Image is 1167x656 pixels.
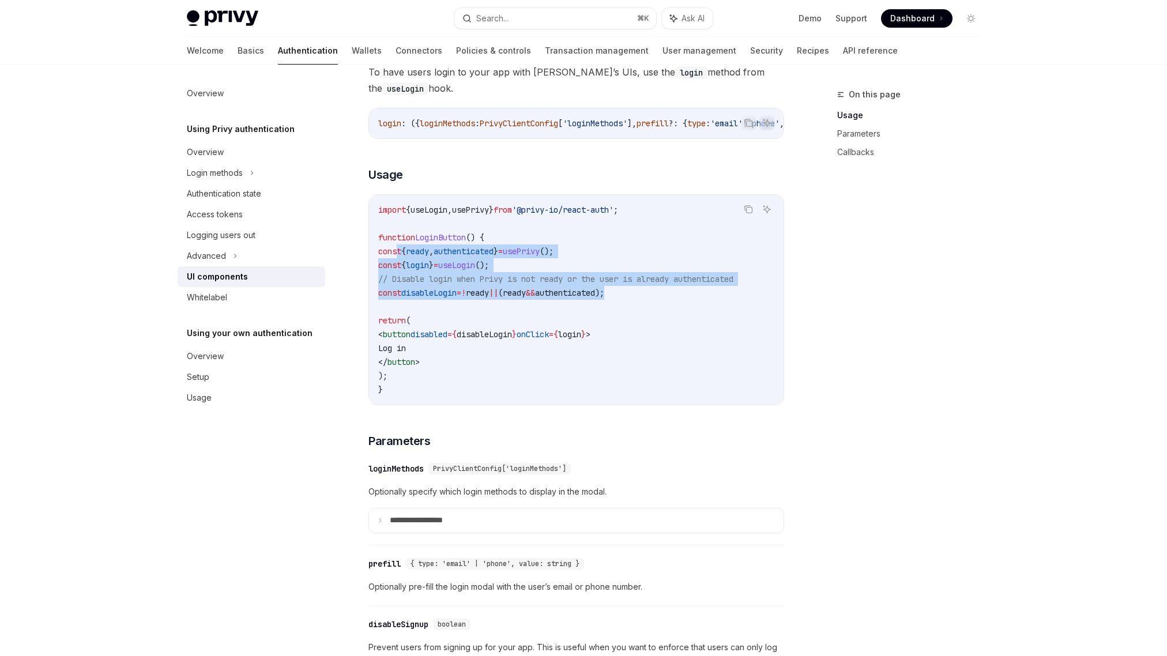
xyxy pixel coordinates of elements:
span: Dashboard [890,13,935,24]
span: </ [378,357,387,367]
span: login [406,260,429,270]
span: On this page [849,88,901,101]
span: ⌘ K [637,14,649,23]
h5: Using Privy authentication [187,122,295,136]
button: Ask AI [662,8,713,29]
img: light logo [187,10,258,27]
span: > [586,329,590,340]
span: button [383,329,411,340]
span: from [494,205,512,215]
div: Overview [187,349,224,363]
span: import [378,205,406,215]
span: prefill [637,118,669,129]
code: login [675,66,707,79]
span: Parameters [368,433,430,449]
div: Search... [476,12,509,25]
div: Login methods [187,166,243,180]
a: UI components [178,266,325,287]
h5: Using your own authentication [187,326,313,340]
span: button [387,357,415,367]
span: ready [466,288,489,298]
span: Optionally specify which login methods to display in the modal. [368,485,784,499]
a: Whitelabel [178,287,325,308]
span: useLogin [411,205,447,215]
span: > [415,357,420,367]
span: 'loginMethods' [563,118,627,129]
a: Setup [178,367,325,387]
span: { [401,260,406,270]
button: Search...⌘K [454,8,656,29]
a: Callbacks [837,143,989,161]
span: onClick [517,329,549,340]
button: Copy the contents from the code block [741,202,756,217]
div: Whitelabel [187,291,227,304]
a: Access tokens [178,204,325,225]
span: disableLogin [401,288,457,298]
span: (); [540,246,554,257]
div: Access tokens [187,208,243,221]
a: Policies & controls [456,37,531,65]
div: Advanced [187,249,226,263]
span: Ask AI [682,13,705,24]
span: // Disable login when Privy is not ready or the user is already authenticated [378,274,733,284]
span: } [378,384,383,395]
a: Usage [837,106,989,125]
button: Copy the contents from the code block [741,115,756,130]
span: ], [627,118,637,129]
a: User management [662,37,736,65]
span: ready [503,288,526,298]
span: } [429,260,434,270]
span: } [512,329,517,340]
span: = [447,329,452,340]
span: const [378,260,401,270]
div: prefill [368,558,401,570]
span: disableLogin [457,329,512,340]
span: PrivyClientConfig [480,118,558,129]
a: Connectors [396,37,442,65]
span: boolean [438,620,466,629]
span: type [687,118,706,129]
span: } [489,205,494,215]
span: && [526,288,535,298]
a: Wallets [352,37,382,65]
span: = [549,329,554,340]
span: = [498,246,503,257]
span: usePrivy [503,246,540,257]
span: const [378,246,401,257]
span: (); [475,260,489,270]
a: Security [750,37,783,65]
span: { [452,329,457,340]
span: = [434,260,438,270]
span: { type: 'email' | 'phone', value: string } [410,559,579,568]
span: login [378,118,401,129]
span: < [378,329,383,340]
a: Support [835,13,867,24]
a: Demo [799,13,822,24]
button: Ask AI [759,202,774,217]
span: ); [595,288,604,298]
div: Setup [187,370,209,384]
span: const [378,288,401,298]
span: = [457,288,461,298]
span: { [406,205,411,215]
div: Usage [187,391,212,405]
div: Overview [187,145,224,159]
span: { [401,246,406,257]
span: usePrivy [452,205,489,215]
span: authenticated [434,246,494,257]
span: , [447,205,452,215]
a: Basics [238,37,264,65]
span: [ [558,118,563,129]
a: Overview [178,83,325,104]
span: To have users login to your app with [PERSON_NAME]’s UIs, use the method from the hook. [368,64,784,96]
span: : ({ [401,118,420,129]
span: ( [406,315,411,326]
div: loginMethods [368,463,424,474]
span: ready [406,246,429,257]
a: Welcome [187,37,224,65]
a: Authentication state [178,183,325,204]
span: { [554,329,558,340]
span: } [494,246,498,257]
div: UI components [187,270,248,284]
span: function [378,232,415,243]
